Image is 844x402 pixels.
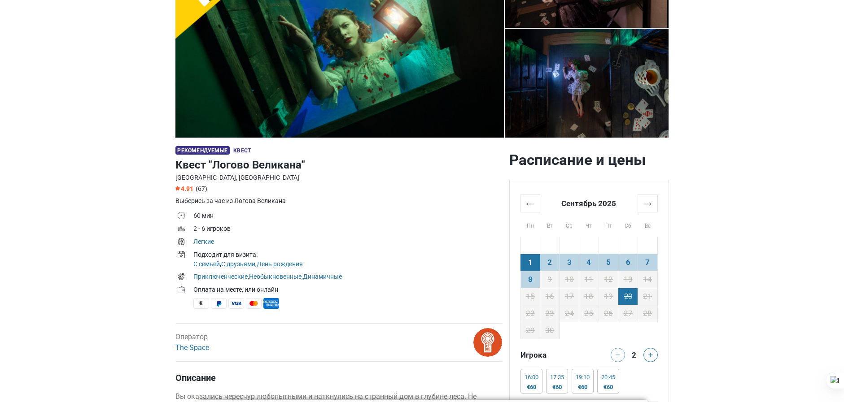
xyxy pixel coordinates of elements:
[560,288,579,305] td: 17
[221,260,255,268] a: С друзьями
[175,343,209,352] a: The Space
[638,212,657,237] th: Вс
[211,298,227,309] span: PayPal
[638,305,657,322] td: 28
[193,238,214,245] a: Легкие
[175,173,502,182] div: [GEOGRAPHIC_DATA], [GEOGRAPHIC_DATA]
[540,288,560,305] td: 16
[618,212,638,237] th: Сб
[540,195,638,212] th: Сентябрь 2025
[193,298,209,309] span: Наличные
[560,305,579,322] td: 24
[576,374,590,381] div: 19:10
[193,249,502,271] td: , ,
[193,273,248,280] a: Приключенческие
[599,212,618,237] th: Пт
[618,305,638,322] td: 27
[175,196,502,206] div: Выберись за час из Логова Великана
[599,254,618,271] td: 5
[599,305,618,322] td: 26
[550,384,564,391] div: €60
[618,271,638,288] td: 13
[560,254,579,271] td: 3
[175,146,230,155] span: Рекомендуемые
[601,374,615,381] div: 20:45
[175,186,180,190] img: Star
[193,223,502,236] td: 2 - 6 игроков
[193,260,220,268] a: С семьей
[579,271,599,288] td: 11
[599,271,618,288] td: 12
[540,305,560,322] td: 23
[303,273,342,280] a: Динамичные
[599,288,618,305] td: 19
[540,254,560,271] td: 2
[638,271,657,288] td: 14
[550,374,564,381] div: 17:35
[175,372,502,383] h4: Описание
[540,271,560,288] td: 9
[576,384,590,391] div: €60
[525,384,538,391] div: €60
[579,305,599,322] td: 25
[520,271,540,288] td: 8
[193,271,502,284] td: , ,
[520,288,540,305] td: 15
[520,195,540,212] th: ←
[520,212,540,237] th: Пн
[638,195,657,212] th: →
[579,254,599,271] td: 4
[193,285,502,294] div: Оплата на месте, или онлайн
[233,147,251,154] span: Квест
[257,260,303,268] a: День рождения
[175,332,209,353] div: Оператор
[193,210,502,223] td: 60 мин
[618,254,638,271] td: 6
[473,328,502,357] img: bitmap.png
[520,305,540,322] td: 22
[618,288,638,305] td: 20
[228,298,244,309] span: Visa
[638,288,657,305] td: 21
[517,348,589,362] div: Игрока
[509,151,669,169] h2: Расписание и цены
[540,212,560,237] th: Вт
[560,212,579,237] th: Ср
[263,298,279,309] span: American Express
[525,374,538,381] div: 16:00
[175,157,502,173] h1: Квест "Логово Великана"
[196,185,207,192] span: (67)
[520,322,540,339] td: 29
[540,322,560,339] td: 30
[193,250,502,259] div: Подходит для визита:
[175,185,193,192] span: 4.91
[629,348,639,360] div: 2
[579,288,599,305] td: 18
[520,254,540,271] td: 1
[505,29,669,138] a: Квест "Логово Великана" photo 4
[579,212,599,237] th: Чт
[560,271,579,288] td: 10
[601,384,615,391] div: €60
[249,273,302,280] a: Необыкновенные
[246,298,262,309] span: MasterCard
[638,254,657,271] td: 7
[505,29,669,138] img: Квест "Логово Великана" photo 5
